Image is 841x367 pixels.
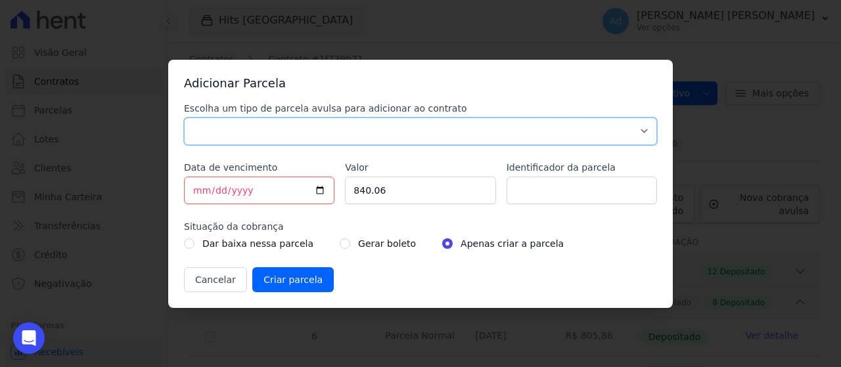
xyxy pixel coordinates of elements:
[184,76,657,91] h3: Adicionar Parcela
[252,267,334,292] input: Criar parcela
[184,161,334,174] label: Data de vencimento
[345,161,495,174] label: Valor
[461,236,564,251] label: Apenas criar a parcela
[507,161,657,174] label: Identificador da parcela
[13,322,45,354] div: Open Intercom Messenger
[184,267,247,292] button: Cancelar
[358,236,416,251] label: Gerar boleto
[202,236,313,251] label: Dar baixa nessa parcela
[184,220,657,233] label: Situação da cobrança
[184,102,657,115] label: Escolha um tipo de parcela avulsa para adicionar ao contrato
